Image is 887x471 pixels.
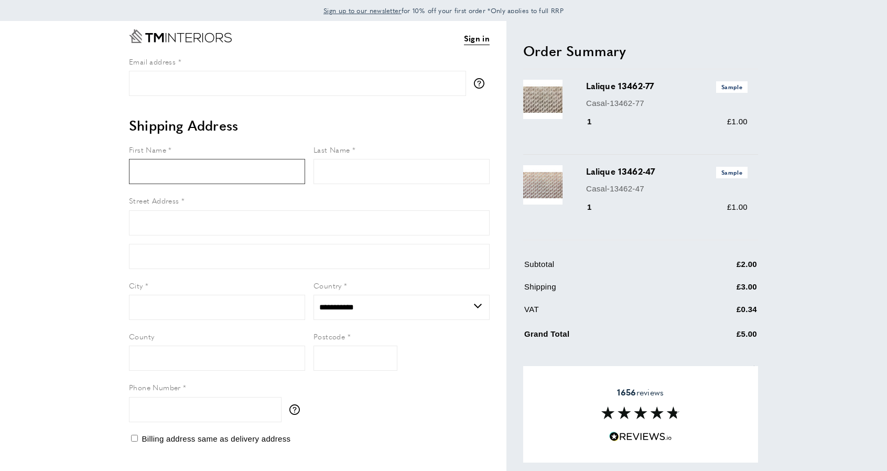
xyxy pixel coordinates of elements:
[727,202,748,211] span: £1.00
[474,78,490,89] button: More information
[523,41,758,60] h2: Order Summary
[617,387,664,398] span: reviews
[313,144,350,155] span: Last Name
[601,406,680,419] img: Reviews section
[523,80,563,119] img: Lalique 13462-77
[129,144,166,155] span: First Name
[523,165,563,205] img: Lalique 13462-47
[524,258,684,279] td: Subtotal
[727,117,748,126] span: £1.00
[129,29,232,43] a: Go to Home page
[609,432,672,442] img: Reviews.io 5 stars
[323,6,402,15] span: Sign up to our newsletter
[586,97,748,110] p: Casal-13462-77
[129,382,181,392] span: Phone Number
[313,280,342,291] span: Country
[685,326,757,348] td: £5.00
[464,32,490,45] a: Sign in
[716,167,748,178] span: Sample
[129,331,154,341] span: County
[617,386,636,398] strong: 1656
[586,201,607,213] div: 1
[129,195,179,206] span: Street Address
[129,56,176,67] span: Email address
[524,303,684,324] td: VAT
[129,280,143,291] span: City
[685,303,757,324] td: £0.34
[523,363,600,376] span: Apply Discount Code
[586,115,607,128] div: 1
[289,404,305,415] button: More information
[685,258,757,279] td: £2.00
[586,80,748,92] h3: Lalique 13462-77
[323,6,564,15] span: for 10% off your first order *Only applies to full RRP
[524,326,684,348] td: Grand Total
[313,331,345,341] span: Postcode
[131,435,138,442] input: Billing address same as delivery address
[129,116,490,135] h2: Shipping Address
[323,5,402,16] a: Sign up to our newsletter
[685,281,757,301] td: £3.00
[524,281,684,301] td: Shipping
[716,81,748,92] span: Sample
[586,183,748,195] p: Casal-13462-47
[142,434,290,443] span: Billing address same as delivery address
[586,165,748,178] h3: Lalique 13462-47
